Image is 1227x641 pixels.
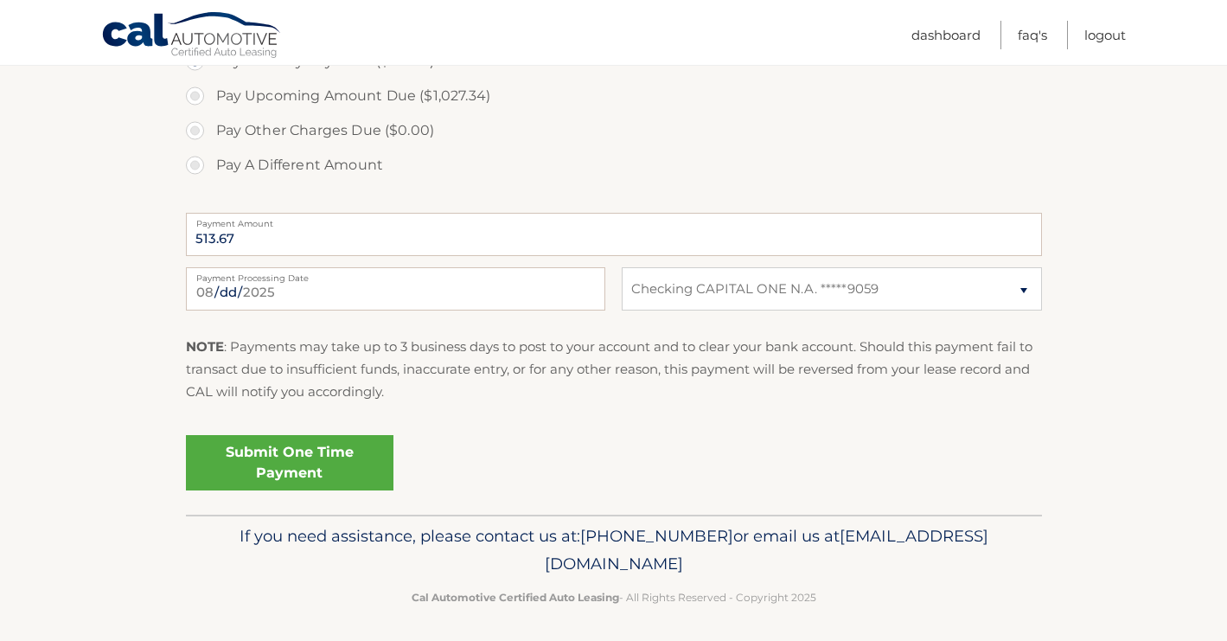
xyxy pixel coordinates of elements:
label: Payment Processing Date [186,267,605,281]
a: Submit One Time Payment [186,435,393,490]
a: FAQ's [1018,21,1047,49]
label: Pay Other Charges Due ($0.00) [186,113,1042,148]
a: Logout [1084,21,1126,49]
a: Dashboard [911,21,981,49]
a: Cal Automotive [101,11,283,61]
label: Payment Amount [186,213,1042,227]
input: Payment Date [186,267,605,311]
strong: Cal Automotive Certified Auto Leasing [412,591,619,604]
label: Pay A Different Amount [186,148,1042,183]
span: [PHONE_NUMBER] [580,526,733,546]
span: [EMAIL_ADDRESS][DOMAIN_NAME] [545,526,988,574]
p: : Payments may take up to 3 business days to post to your account and to clear your bank account.... [186,336,1042,404]
p: If you need assistance, please contact us at: or email us at [197,522,1031,578]
strong: NOTE [186,338,224,355]
p: - All Rights Reserved - Copyright 2025 [197,588,1031,606]
label: Pay Upcoming Amount Due ($1,027.34) [186,79,1042,113]
input: Payment Amount [186,213,1042,256]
